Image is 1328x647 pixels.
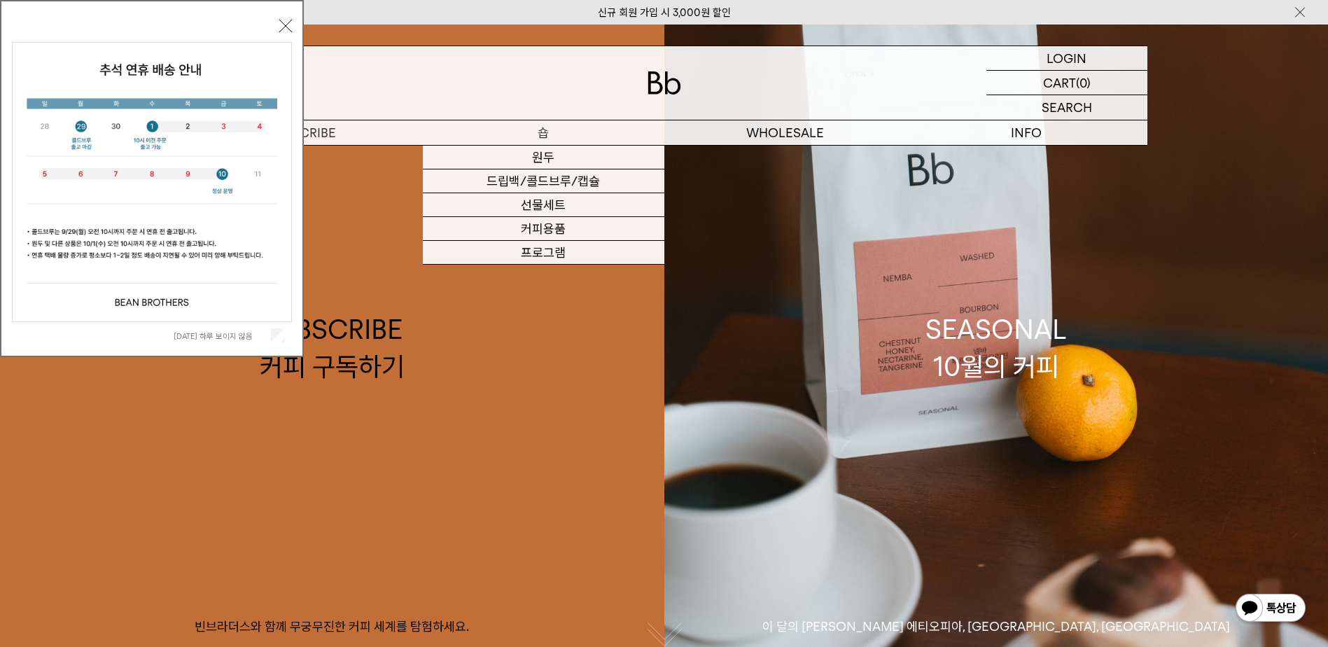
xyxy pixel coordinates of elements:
p: SEARCH [1042,95,1092,120]
a: 커피용품 [423,217,664,241]
p: LOGIN [1047,46,1086,70]
div: SUBSCRIBE 커피 구독하기 [260,311,405,385]
a: 신규 회원 가입 시 3,000원 할인 [598,6,731,19]
a: 드립백/콜드브루/캡슐 [423,169,664,193]
a: 원두 [423,146,664,169]
img: 5e4d662c6b1424087153c0055ceb1a13_140731.jpg [13,43,291,321]
p: (0) [1076,71,1091,95]
p: WHOLESALE [664,120,906,145]
p: CART [1043,71,1076,95]
a: CART (0) [986,71,1147,95]
button: 닫기 [279,20,292,32]
a: 선물세트 [423,193,664,217]
img: 카카오톡 채널 1:1 채팅 버튼 [1234,592,1307,626]
label: [DATE] 하루 보이지 않음 [174,331,268,341]
div: SEASONAL 10월의 커피 [925,311,1067,385]
a: LOGIN [986,46,1147,71]
img: 로고 [648,71,681,95]
a: 프로그램 [423,241,664,265]
a: 숍 [423,120,664,145]
p: INFO [906,120,1147,145]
